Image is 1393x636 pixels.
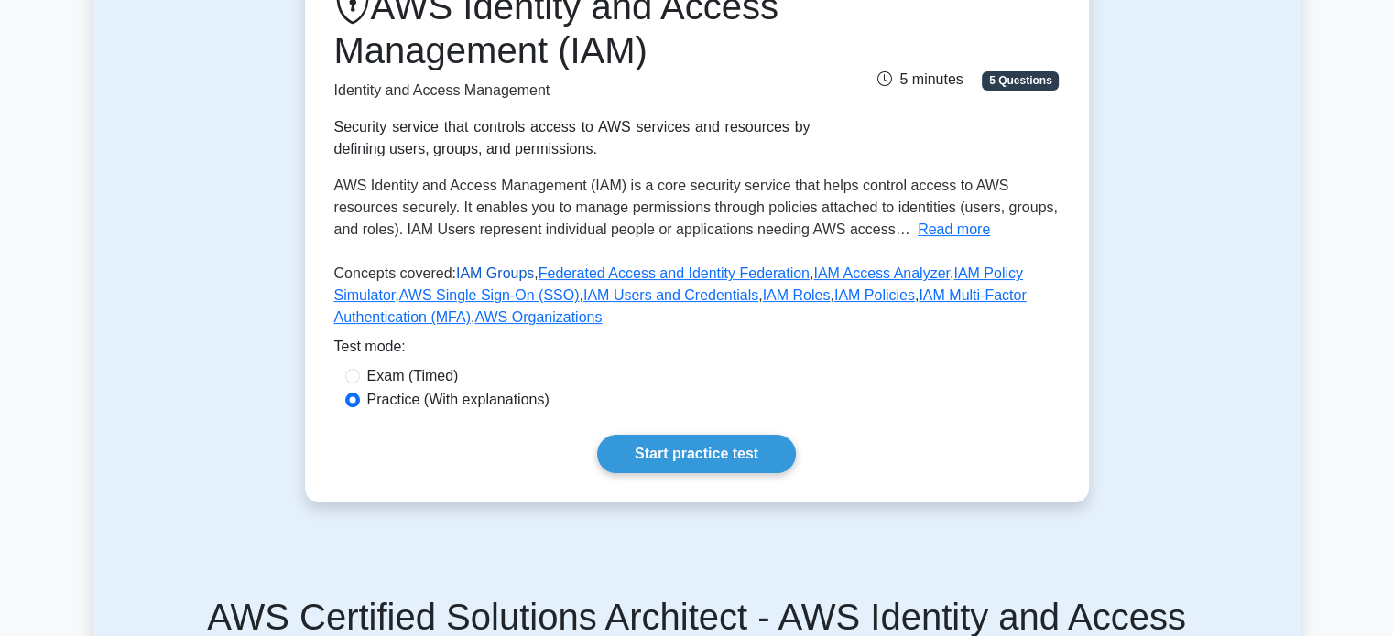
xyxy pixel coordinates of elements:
span: AWS Identity and Access Management (IAM) is a core security service that helps control access to ... [334,178,1058,237]
a: IAM Access Analyzer [813,265,950,281]
span: 5 minutes [877,71,963,87]
label: Practice (With explanations) [367,389,550,411]
p: Identity and Access Management [334,80,811,102]
p: Concepts covered: , , , , , , , , , [334,263,1060,336]
button: Read more [918,219,990,241]
a: IAM Users and Credentials [583,287,758,303]
a: IAM Policies [834,287,915,303]
a: IAM Groups [456,265,534,281]
div: Security service that controls access to AWS services and resources by defining users, groups, an... [334,116,811,160]
a: IAM Roles [763,287,831,303]
label: Exam (Timed) [367,365,459,387]
a: Federated Access and Identity Federation [539,265,810,281]
a: Start practice test [597,435,796,473]
a: AWS Organizations [474,309,602,325]
span: 5 Questions [982,71,1059,90]
a: AWS Single Sign-On (SSO) [399,287,580,303]
div: Test mode: [334,336,1060,365]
